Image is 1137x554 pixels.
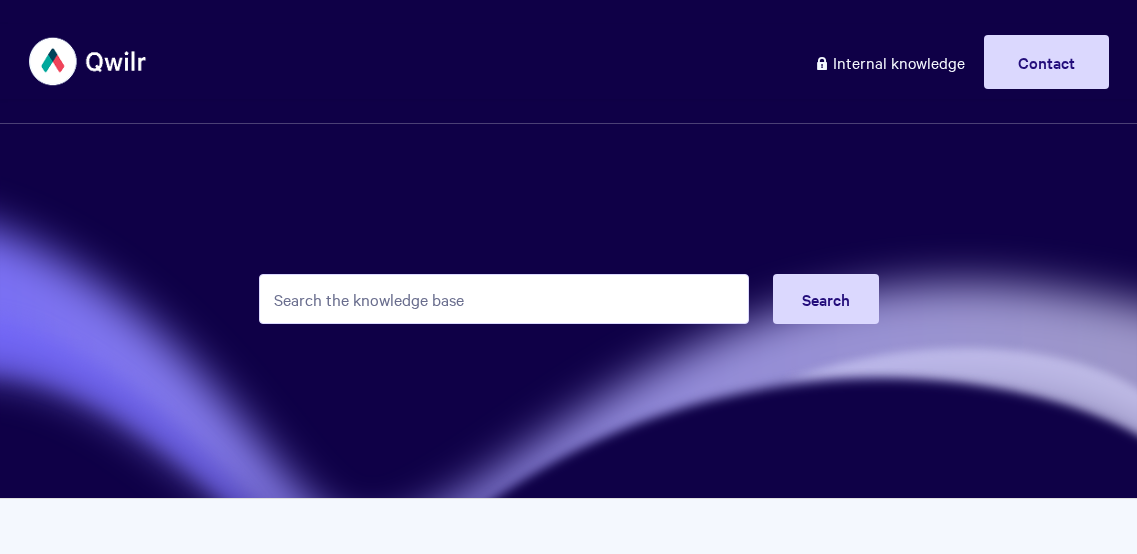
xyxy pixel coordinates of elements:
[984,35,1109,89] a: Contact
[29,24,148,99] img: Qwilr Help Center
[802,288,850,310] span: Search
[259,274,749,324] input: Search the knowledge base
[799,35,980,89] a: Internal knowledge
[773,274,879,324] button: Search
